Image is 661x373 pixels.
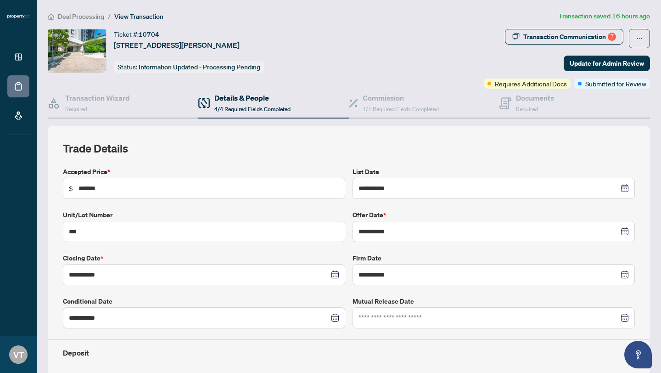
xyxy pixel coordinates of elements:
[139,30,159,39] span: 10704
[63,296,345,306] label: Conditional Date
[114,61,264,73] div: Status:
[58,12,104,21] span: Deal Processing
[63,141,635,156] h2: Trade Details
[523,29,616,44] div: Transaction Communication
[363,106,439,113] span: 1/1 Required Fields Completed
[63,347,635,358] h4: Deposit
[13,348,24,361] span: VT
[114,40,240,51] span: [STREET_ADDRESS][PERSON_NAME]
[564,56,650,71] button: Update for Admin Review
[353,210,635,220] label: Offer Date
[69,183,73,193] span: $
[63,167,345,177] label: Accepted Price
[48,13,54,20] span: home
[114,29,159,40] div: Ticket #:
[214,106,291,113] span: 4/4 Required Fields Completed
[624,341,652,368] button: Open asap
[114,12,163,21] span: View Transaction
[516,92,554,103] h4: Documents
[585,79,646,89] span: Submitted for Review
[353,296,635,306] label: Mutual Release Date
[570,56,644,71] span: Update for Admin Review
[7,14,29,19] img: logo
[65,92,130,103] h4: Transaction Wizard
[363,92,439,103] h4: Commission
[353,167,635,177] label: List Date
[139,63,260,71] span: Information Updated - Processing Pending
[65,106,87,113] span: Required
[636,35,643,42] span: ellipsis
[505,29,623,45] button: Transaction Communication7
[516,106,538,113] span: Required
[559,11,650,22] article: Transaction saved 16 hours ago
[608,33,616,41] div: 7
[495,79,567,89] span: Requires Additional Docs
[214,92,291,103] h4: Details & People
[353,253,635,263] label: Firm Date
[48,29,106,73] img: IMG-C12262962_1.jpg
[63,210,345,220] label: Unit/Lot Number
[63,253,345,263] label: Closing Date
[108,11,111,22] li: /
